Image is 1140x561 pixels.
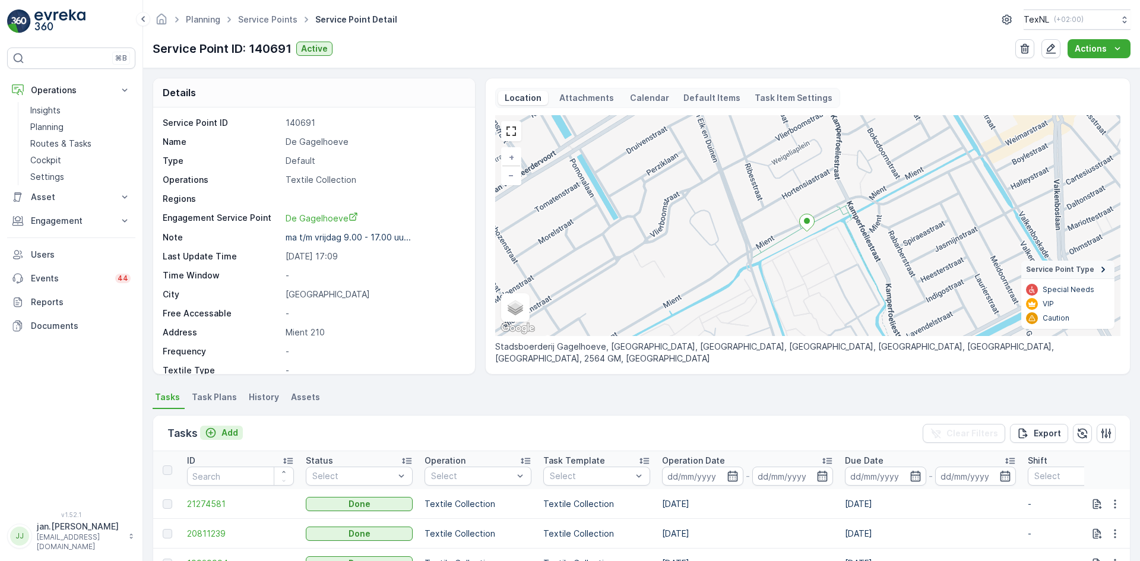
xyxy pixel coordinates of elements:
button: JJjan.[PERSON_NAME][EMAIL_ADDRESS][DOMAIN_NAME] [7,521,135,552]
p: ma t/m vrijdag 9.00 - 17.00 uu... [286,232,411,242]
p: Special Needs [1043,285,1094,294]
p: Due Date [845,455,883,467]
p: Select [312,470,394,482]
a: Zoom In [502,148,520,166]
p: Address [163,327,281,338]
a: Insights [26,102,135,119]
p: - [1028,528,1135,540]
p: VIP [1043,299,1054,309]
td: [DATE] [839,519,1022,549]
p: - [286,308,463,319]
p: Engagement [31,215,112,227]
p: Done [349,498,370,510]
td: [DATE] [656,519,839,549]
summary: Service Point Type [1021,261,1114,279]
p: Add [221,427,238,439]
div: Toggle Row Selected [163,499,172,509]
span: Service Point Detail [313,14,400,26]
span: De Gagelhoeve [286,213,358,223]
p: [DATE] 17:09 [286,251,463,262]
p: - [286,270,463,281]
a: Users [7,243,135,267]
div: Toggle Row Selected [163,529,172,538]
p: Export [1034,427,1061,439]
p: 44 [118,274,128,283]
p: Select [1034,470,1116,482]
p: Textile Collection [425,528,531,540]
p: Task Template [543,455,605,467]
p: ⌘B [115,53,127,63]
span: v 1.52.1 [7,511,135,518]
p: Operations [31,84,112,96]
button: TexNL(+02:00) [1024,9,1130,30]
p: Status [306,455,333,467]
a: Planning [26,119,135,135]
p: Free Accessable [163,308,281,319]
td: [DATE] [839,489,1022,519]
p: Reports [31,296,131,308]
a: 20811239 [187,528,294,540]
p: Service Point ID [163,117,281,129]
a: Open this area in Google Maps (opens a new window) [498,321,537,336]
a: 21274581 [187,498,294,510]
img: logo [7,9,31,33]
p: Asset [31,191,112,203]
p: ID [187,455,195,467]
span: Task Plans [192,391,237,403]
a: View Fullscreen [502,122,520,140]
button: Add [200,426,243,440]
a: Settings [26,169,135,185]
p: [EMAIL_ADDRESS][DOMAIN_NAME] [37,533,122,552]
p: Type [163,155,281,167]
a: De Gagelhoeve [286,212,463,224]
input: dd/mm/yyyy [845,467,926,486]
p: Mient 210 [286,327,463,338]
p: Textile Collection [286,174,463,186]
p: Clear Filters [946,427,998,439]
p: 140691 [286,117,463,129]
a: Homepage [155,17,168,27]
p: Users [31,249,131,261]
p: Select [431,470,513,482]
p: Tasks [167,425,198,442]
p: Operations [163,174,281,186]
p: Stadsboerderij Gagelhoeve, [GEOGRAPHIC_DATA], [GEOGRAPHIC_DATA], [GEOGRAPHIC_DATA], [GEOGRAPHIC_D... [495,341,1120,365]
p: Shift [1028,455,1047,467]
a: Cockpit [26,152,135,169]
p: Caution [1043,313,1069,323]
p: - [286,346,463,357]
p: jan.[PERSON_NAME] [37,521,122,533]
p: Regions [163,193,281,205]
span: Tasks [155,391,180,403]
a: Layers [502,294,528,321]
p: Documents [31,320,131,332]
p: Textile Type [163,365,281,376]
a: Documents [7,314,135,338]
input: dd/mm/yyyy [662,467,743,486]
p: Location [503,92,543,104]
p: Service Point ID: 140691 [153,40,292,58]
input: dd/mm/yyyy [752,467,834,486]
p: ( +02:00 ) [1054,15,1084,24]
p: Attachments [558,92,616,104]
p: Note [163,232,281,243]
p: De Gagelhoeve [286,136,463,148]
p: Settings [30,171,64,183]
a: Service Points [238,14,297,24]
p: Done [349,528,370,540]
p: Operation Date [662,455,725,467]
td: [DATE] [656,489,839,519]
span: Assets [291,391,320,403]
p: TexNL [1024,14,1049,26]
p: Textile Collection [425,498,531,510]
button: Engagement [7,209,135,233]
span: History [249,391,279,403]
p: - [746,469,750,483]
p: [GEOGRAPHIC_DATA] [286,289,463,300]
p: Default Items [683,92,740,104]
button: Asset [7,185,135,209]
button: Export [1010,424,1068,443]
input: dd/mm/yyyy [935,467,1016,486]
